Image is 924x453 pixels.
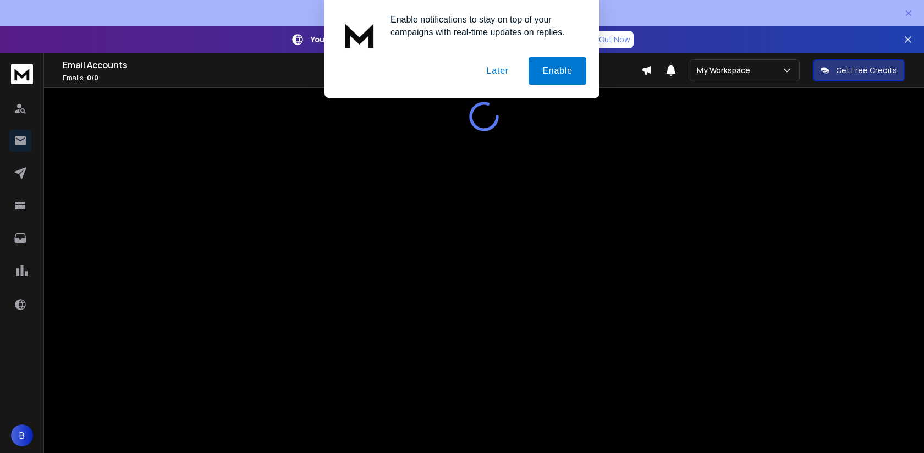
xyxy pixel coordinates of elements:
button: Later [472,57,522,85]
div: Enable notifications to stay on top of your campaigns with real-time updates on replies. [382,13,586,38]
button: B [11,424,33,446]
button: Enable [529,57,586,85]
img: notification icon [338,13,382,57]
